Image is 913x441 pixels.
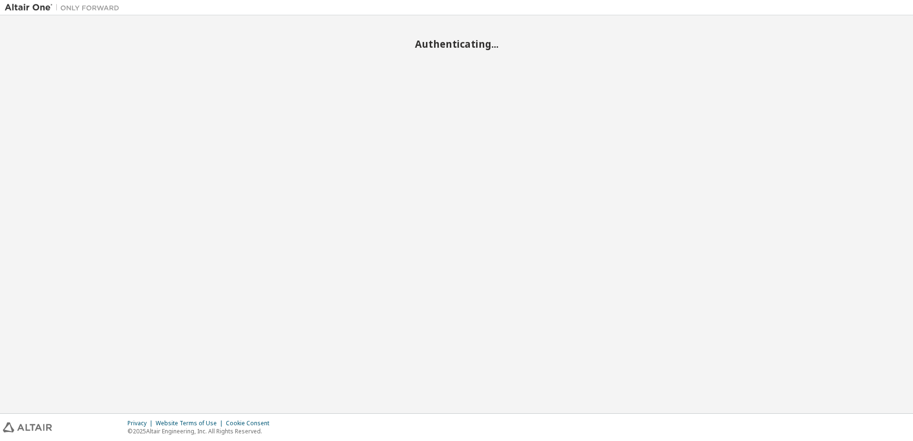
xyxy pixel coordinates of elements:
[3,422,52,432] img: altair_logo.svg
[127,420,156,427] div: Privacy
[5,3,124,12] img: Altair One
[156,420,226,427] div: Website Terms of Use
[5,38,908,50] h2: Authenticating...
[226,420,275,427] div: Cookie Consent
[127,427,275,435] p: © 2025 Altair Engineering, Inc. All Rights Reserved.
